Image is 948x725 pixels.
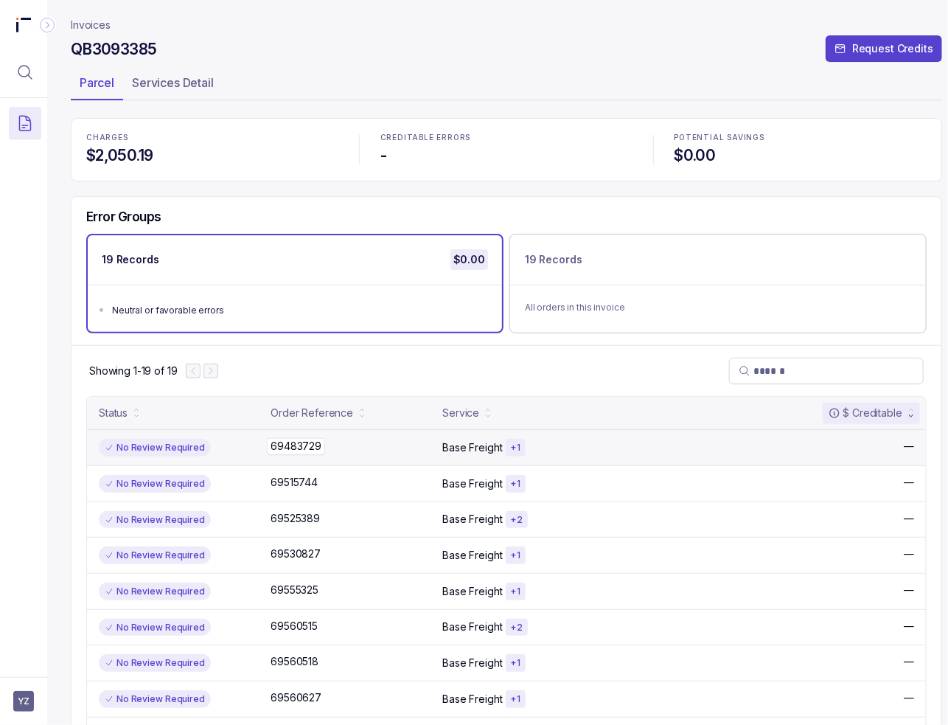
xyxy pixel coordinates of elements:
p: 19 Records [525,252,582,267]
button: Menu Icon Button MagnifyingGlassIcon [9,56,41,89]
p: + 2 [510,514,523,526]
p: Base Freight [442,584,502,599]
li: Tab Parcel [71,71,123,100]
a: Invoices [71,18,111,32]
p: Base Freight [442,476,502,491]
p: — [904,619,914,634]
button: User initials [13,691,34,712]
div: No Review Required [99,475,211,493]
ul: Tab Group [71,71,942,100]
h4: $2,050.19 [86,145,338,166]
p: POTENTIAL SAVINGS [675,133,927,142]
button: Menu Icon Button DocumentTextIcon [9,107,41,139]
h4: $0.00 [675,145,927,166]
p: — [904,511,914,526]
div: No Review Required [99,547,211,564]
p: — [904,439,914,454]
p: 69560518 [271,654,318,669]
p: Parcel [80,74,114,91]
p: — [904,654,914,669]
div: No Review Required [99,511,211,529]
div: Status [99,406,128,420]
p: Base Freight [442,692,502,707]
p: — [904,583,914,597]
p: + 1 [510,693,521,705]
p: 69560627 [271,690,321,705]
p: + 2 [510,622,523,634]
div: No Review Required [99,654,211,672]
div: No Review Required [99,583,211,600]
p: All orders in this invoice [525,300,911,315]
div: Remaining page entries [89,364,177,378]
p: Request Credits [852,41,933,56]
p: 69530827 [271,547,321,561]
p: Showing 1-19 of 19 [89,364,177,378]
div: Service [442,406,479,420]
p: Base Freight [442,548,502,563]
div: Collapse Icon [38,16,56,34]
div: No Review Required [99,690,211,708]
p: + 1 [510,586,521,597]
p: 69525389 [271,511,320,526]
p: Base Freight [442,620,502,634]
p: — [904,475,914,490]
div: No Review Required [99,439,211,457]
p: + 1 [510,657,521,669]
p: Base Freight [442,440,502,455]
p: Base Freight [442,656,502,670]
p: — [904,547,914,561]
p: $0.00 [450,249,488,270]
p: 69560515 [271,619,318,634]
p: Services Detail [132,74,214,91]
div: Neutral or favorable errors [112,303,487,318]
p: + 1 [510,549,521,561]
li: Tab Services Detail [123,71,223,100]
p: CREDITABLE ERRORS [380,133,632,142]
div: No Review Required [99,619,211,636]
p: 69555325 [271,583,318,597]
h4: - [380,145,632,166]
p: + 1 [510,478,521,490]
p: 69515744 [271,475,318,490]
button: Request Credits [826,35,942,62]
p: + 1 [510,442,521,454]
p: 69483729 [267,438,325,454]
nav: breadcrumb [71,18,111,32]
p: Base Freight [442,512,502,527]
p: 19 Records [102,252,159,267]
div: Order Reference [271,406,353,420]
h5: Error Groups [86,209,161,225]
p: — [904,690,914,705]
div: $ Creditable [829,406,902,420]
h4: QB3093385 [71,39,156,60]
p: CHARGES [86,133,338,142]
